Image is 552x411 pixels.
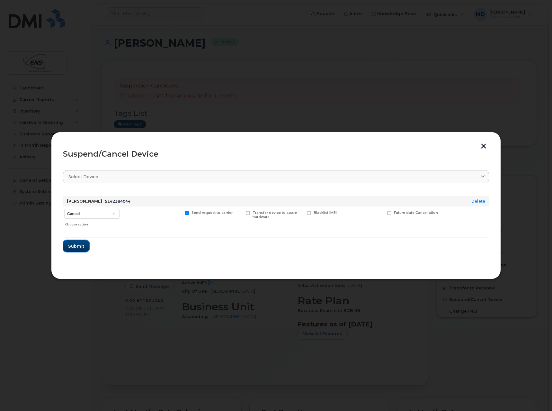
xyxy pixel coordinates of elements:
[314,211,337,215] span: Blacklist IMEI
[253,211,297,219] span: Transfer device to spare hardware
[177,211,180,214] input: Send request to carrier
[63,170,489,183] a: Select device
[67,199,102,204] strong: [PERSON_NAME]
[191,211,233,215] span: Send request to carrier
[68,174,98,180] span: Select device
[394,211,438,215] span: Future date Cancellation
[379,211,383,214] input: Future date Cancellation
[238,211,241,214] input: Transfer device to spare hardware
[105,199,130,204] span: 5142384044
[471,199,485,204] a: Delete
[299,211,302,214] input: Blacklist IMEI
[65,219,120,227] div: Choose action
[63,150,489,158] div: Suspend/Cancel Device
